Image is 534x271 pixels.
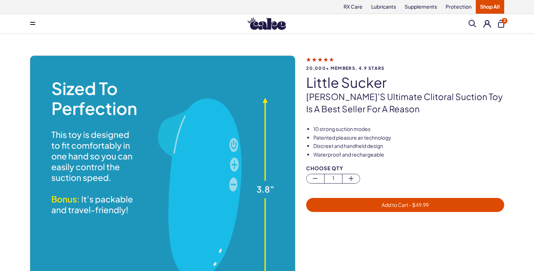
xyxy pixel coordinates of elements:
[306,198,504,212] button: Add to Cart - $49.99
[382,202,429,208] span: Add to Cart
[306,66,504,71] span: 20,000+ members, 4.9 stars
[313,126,504,133] li: 10 strong suction modes
[408,202,429,208] span: - $ 49.99
[306,91,504,115] p: [PERSON_NAME]'s ultimate clitoral suction toy is a best seller for a reason
[248,18,286,30] img: Hello Cake
[306,75,504,90] h1: little sucker
[502,18,507,24] span: 3
[324,174,342,182] span: 1
[313,151,504,158] li: Waterproof and rechargeable
[498,20,504,28] button: 3
[313,134,504,141] li: Patented pleasure air technology
[313,143,504,150] li: Discreet and handheld design
[306,56,504,71] a: 20,000+ members, 4.9 stars
[306,166,504,171] div: Choose Qty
